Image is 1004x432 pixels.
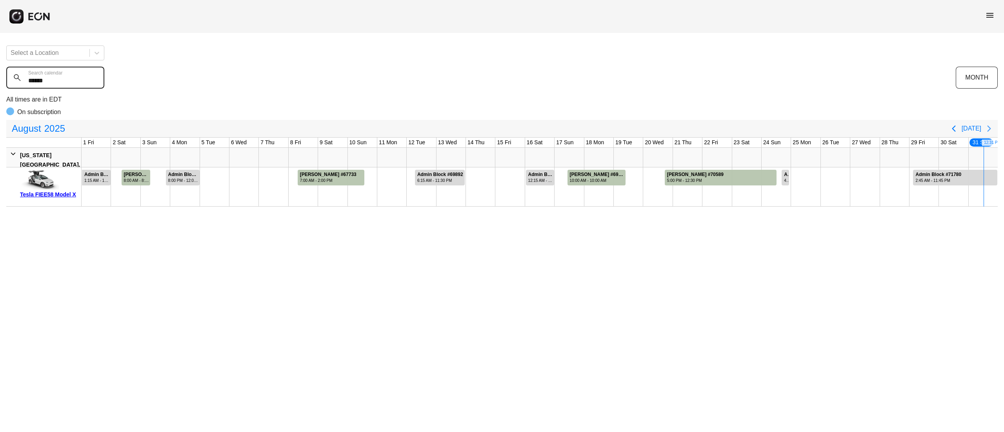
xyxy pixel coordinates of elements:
div: [PERSON_NAME] #67733 [300,172,356,178]
div: 12:15 AM - 12:00 AM [528,178,554,183]
div: 4:00 PM - 10:30 PM [784,178,788,183]
button: August2025 [7,121,70,136]
div: 23 Sat [732,138,751,147]
div: Admin Block #68253 [84,172,110,178]
div: 14 Thu [466,138,486,147]
div: 8 Fri [289,138,303,147]
div: 7:00 AM - 2:00 PM [300,178,356,183]
div: Admin Block #69892 [417,172,463,178]
div: Rented for 3 days by Admin Block Current status is rental [82,167,111,185]
div: Rented for 3 days by Jake Hannan Current status is completed [297,167,365,185]
div: Rented for 3 days by Admin Block Current status is rental [913,167,998,185]
div: 10 Sun [348,138,368,147]
div: Admin Block #68745 [168,172,199,178]
span: menu [985,11,995,20]
p: All times are in EDT [6,95,998,104]
div: 15 Fri [495,138,513,147]
p: On subscription [17,107,61,117]
button: Previous page [946,121,962,136]
div: [PERSON_NAME] #66856 [124,172,149,178]
div: 21 Thu [673,138,693,147]
div: 19 Tue [614,138,634,147]
div: 6 Wed [229,138,248,147]
div: Rented for 1 days by Admin Block Current status is rental [526,167,555,185]
div: Admin Block #71780 [915,172,961,178]
div: 20 Wed [643,138,665,147]
div: 30 Sat [939,138,958,147]
div: 8:00 AM - 8:00 AM [124,178,149,183]
div: 9 Sat [318,138,334,147]
div: Tesla FIEE58 Model X [20,190,78,199]
div: 18 Mon [584,138,606,147]
button: [DATE] [962,122,981,136]
div: Rented for 2 days by Admin Block Current status is rental [166,167,200,185]
button: MONTH [956,67,998,89]
div: 29 Fri [909,138,927,147]
div: Rented for 2 days by Admin Block Current status is rental [415,167,466,185]
div: 11 Mon [377,138,399,147]
div: 2:45 AM - 11:45 PM [915,178,961,183]
span: August [10,121,43,136]
div: Admin Block #70040 [528,172,554,178]
img: car [20,170,59,190]
div: 24 Sun [762,138,782,147]
div: 28 Thu [880,138,900,147]
div: 2 Sat [111,138,127,147]
div: 4 Mon [170,138,189,147]
div: 8:00 PM - 12:00 AM [168,178,199,183]
span: 2025 [43,121,67,136]
div: Rented for 1 days by Eyasu McCall Current status is completed [121,167,151,185]
div: 7 Thu [259,138,276,147]
div: Rented for 4 days by Alexander Alvarado Current status is completed [664,167,777,185]
div: Admin Block #71238 [784,172,788,178]
div: 3 Sun [141,138,158,147]
div: 5 Tue [200,138,217,147]
div: 1 Fri [82,138,96,147]
div: 22 Fri [702,138,720,147]
div: [US_STATE][GEOGRAPHIC_DATA], [GEOGRAPHIC_DATA] [20,151,80,179]
div: Rented for 2 days by Wesley Badillo Current status is completed [567,167,626,185]
button: Next page [981,121,997,136]
div: 10:00 AM - 10:00 AM [570,178,625,183]
div: 26 Tue [821,138,841,147]
div: 6:15 AM - 11:30 PM [417,178,463,183]
div: 12 Tue [407,138,427,147]
div: [PERSON_NAME] #69764 [570,172,625,178]
div: 25 Mon [791,138,813,147]
div: 5:00 PM - 12:30 PM [667,178,724,183]
div: 13 Wed [437,138,458,147]
div: 1:15 AM - 11:45 PM [84,178,110,183]
label: Search calendar [28,70,62,76]
div: 17 Sun [555,138,575,147]
div: Rented for 1 days by Admin Block Current status is rental [781,167,789,185]
div: 27 Wed [850,138,872,147]
div: [PERSON_NAME] #70589 [667,172,724,178]
div: 31 Sun [969,138,994,147]
div: 16 Sat [525,138,544,147]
